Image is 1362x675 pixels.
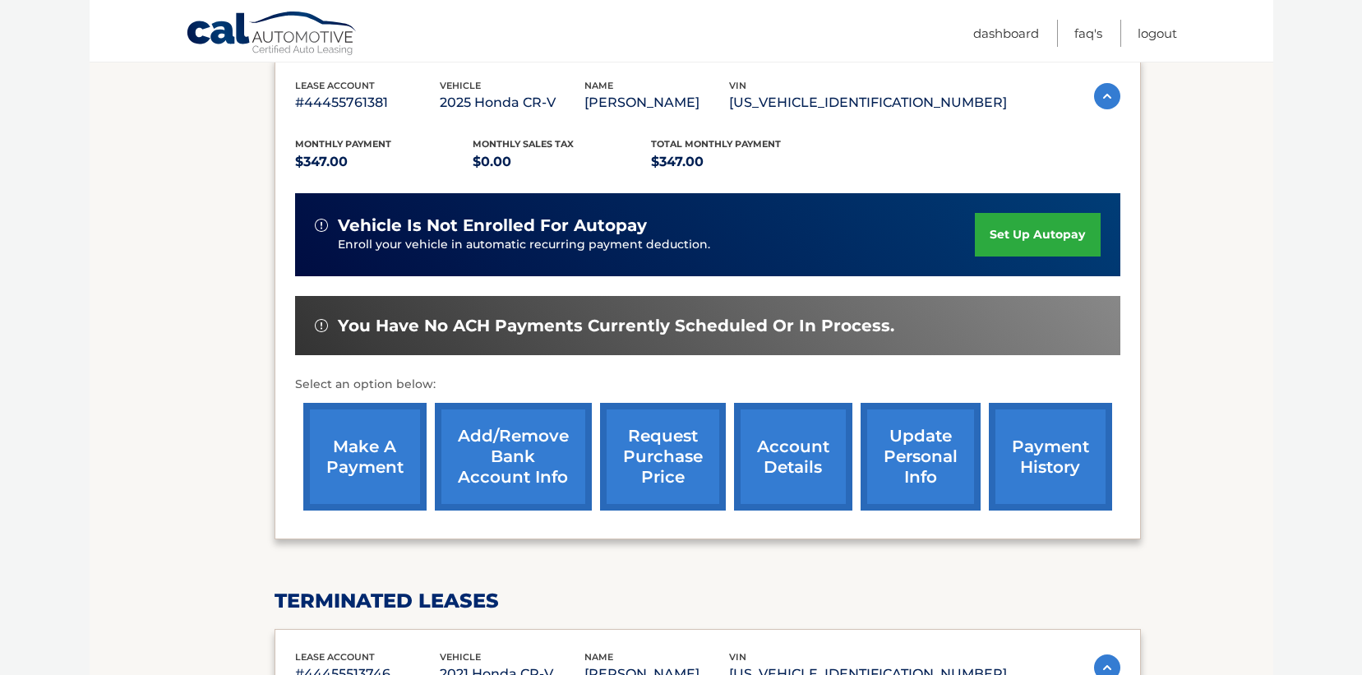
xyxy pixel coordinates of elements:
span: name [584,651,613,663]
p: $347.00 [295,150,473,173]
img: alert-white.svg [315,319,328,332]
span: vin [729,80,746,91]
p: 2025 Honda CR-V [440,91,584,114]
h2: terminated leases [275,589,1141,613]
span: name [584,80,613,91]
p: Enroll your vehicle in automatic recurring payment deduction. [338,236,976,254]
img: alert-white.svg [315,219,328,232]
span: vehicle is not enrolled for autopay [338,215,647,236]
span: lease account [295,80,375,91]
img: accordion-active.svg [1094,83,1120,109]
p: [PERSON_NAME] [584,91,729,114]
p: $0.00 [473,150,651,173]
span: lease account [295,651,375,663]
span: vehicle [440,80,481,91]
a: request purchase price [600,403,726,511]
span: You have no ACH payments currently scheduled or in process. [338,316,894,336]
p: Select an option below: [295,375,1120,395]
a: update personal info [861,403,981,511]
a: Dashboard [973,20,1039,47]
a: Cal Automotive [186,11,358,58]
a: FAQ's [1074,20,1102,47]
p: [US_VEHICLE_IDENTIFICATION_NUMBER] [729,91,1007,114]
p: $347.00 [651,150,829,173]
span: Monthly sales Tax [473,138,574,150]
span: Total Monthly Payment [651,138,781,150]
a: make a payment [303,403,427,511]
p: #44455761381 [295,91,440,114]
span: vin [729,651,746,663]
a: Add/Remove bank account info [435,403,592,511]
span: Monthly Payment [295,138,391,150]
a: Logout [1138,20,1177,47]
a: payment history [989,403,1112,511]
span: vehicle [440,651,481,663]
a: set up autopay [975,213,1100,257]
a: account details [734,403,852,511]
